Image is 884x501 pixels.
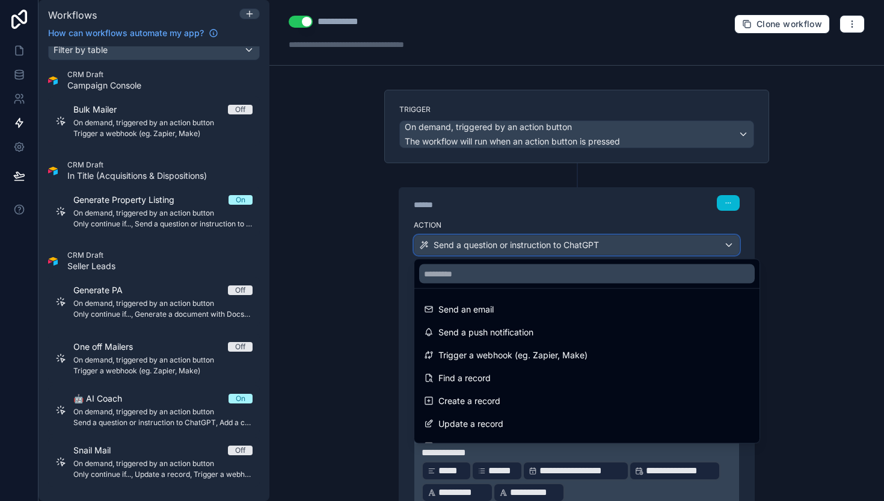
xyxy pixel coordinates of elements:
[438,348,588,363] span: Trigger a webhook (eg. Zapier, Make)
[438,417,503,431] span: Update a record
[438,302,494,317] span: Send an email
[438,440,499,454] span: Delete a record
[438,371,491,385] span: Find a record
[438,325,533,340] span: Send a push notification
[438,394,500,408] span: Create a record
